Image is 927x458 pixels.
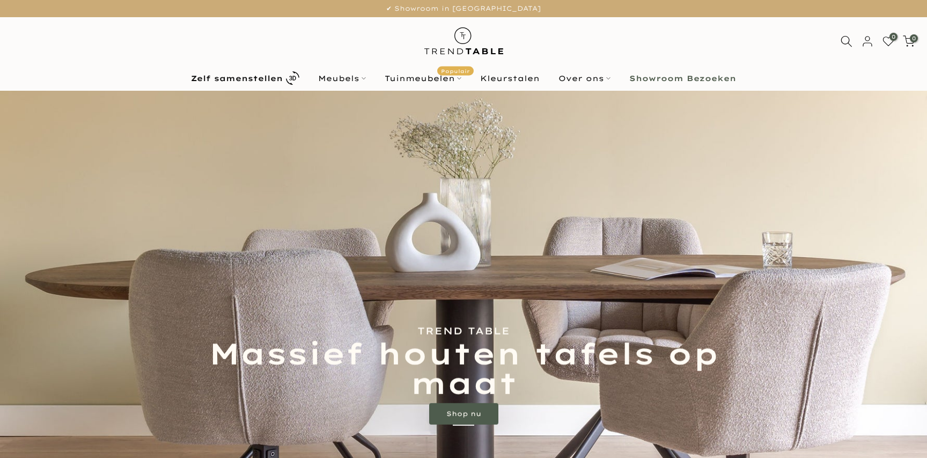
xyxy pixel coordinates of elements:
[417,17,511,65] img: trend-table
[471,72,549,85] a: Kleurstalen
[549,72,620,85] a: Over ons
[13,3,914,14] p: ✔ Showroom in [GEOGRAPHIC_DATA]
[191,75,283,82] b: Zelf samenstellen
[429,403,498,425] a: Shop nu
[376,72,471,85] a: TuinmeubelenPopulair
[437,66,474,75] span: Populair
[620,72,746,85] a: Showroom Bezoeken
[882,35,894,47] a: 0
[903,35,915,47] a: 0
[309,72,376,85] a: Meubels
[910,34,918,42] span: 0
[889,33,897,41] span: 0
[182,69,309,88] a: Zelf samenstellen
[629,75,736,82] b: Showroom Bezoeken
